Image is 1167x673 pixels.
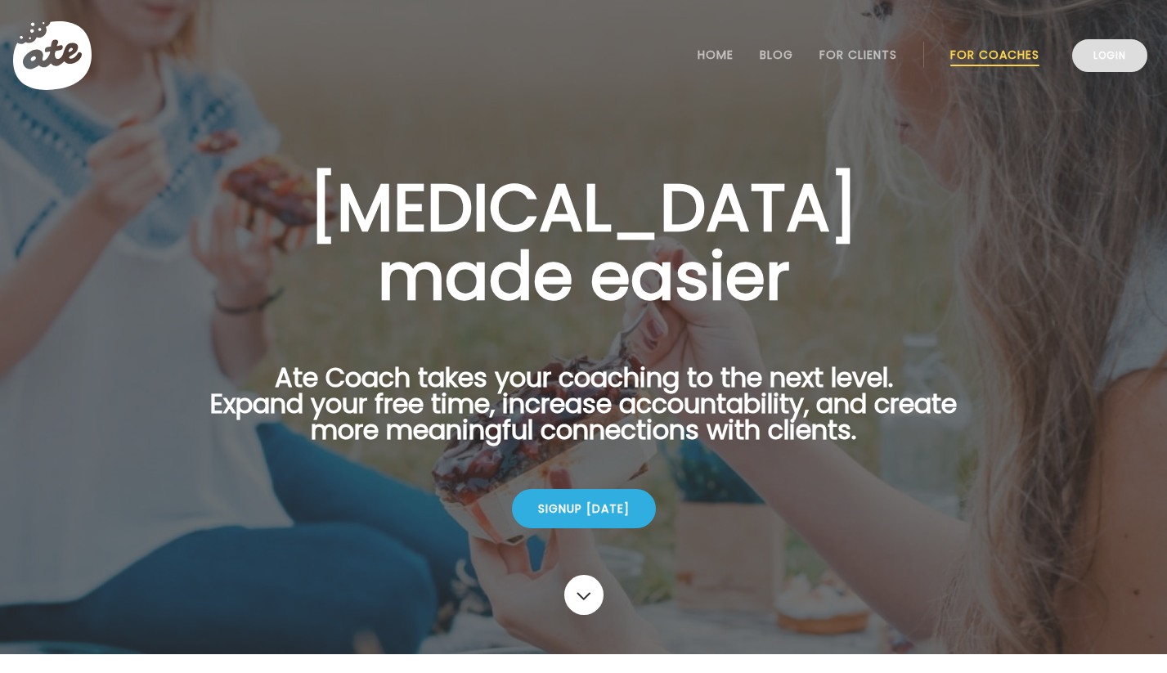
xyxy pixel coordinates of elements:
[819,48,897,61] a: For Clients
[185,365,983,463] p: Ate Coach takes your coaching to the next level. Expand your free time, increase accountability, ...
[512,489,656,528] div: Signup [DATE]
[950,48,1039,61] a: For Coaches
[185,173,983,311] h1: [MEDICAL_DATA] made easier
[698,48,734,61] a: Home
[1072,39,1147,72] a: Login
[760,48,793,61] a: Blog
